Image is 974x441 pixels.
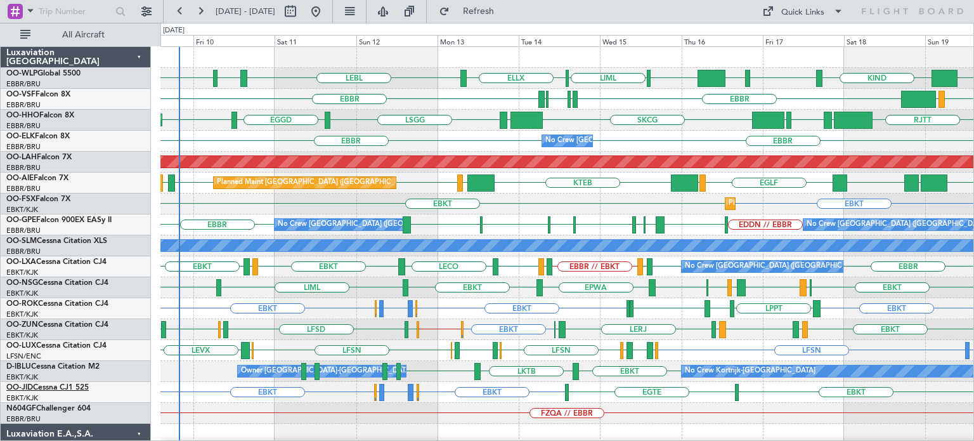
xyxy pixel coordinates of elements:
[6,70,37,77] span: OO-WLP
[6,184,41,194] a: EBBR/BRU
[6,384,89,392] a: OO-JIDCessna CJ1 525
[6,174,68,182] a: OO-AIEFalcon 7X
[519,35,600,46] div: Tue 14
[6,226,41,235] a: EBBR/BRU
[6,133,70,140] a: OO-ELKFalcon 8X
[6,279,38,287] span: OO-NSG
[6,393,38,403] a: EBKT/KJK
[6,300,108,308] a: OO-ROKCessna Citation CJ4
[6,352,41,361] a: LFSN/ENC
[6,237,107,245] a: OO-SLMCessna Citation XLS
[6,405,36,412] span: N604GF
[6,195,36,203] span: OO-FSX
[6,321,38,329] span: OO-ZUN
[433,1,509,22] button: Refresh
[6,205,38,214] a: EBKT/KJK
[438,35,519,46] div: Mon 13
[6,154,72,161] a: OO-LAHFalcon 7X
[275,35,356,46] div: Sat 11
[6,79,41,89] a: EBBR/BRU
[6,112,39,119] span: OO-HHO
[6,414,41,424] a: EBBR/BRU
[6,163,41,173] a: EBBR/BRU
[6,342,107,350] a: OO-LUXCessna Citation CJ4
[682,35,763,46] div: Thu 16
[781,6,824,19] div: Quick Links
[545,131,758,150] div: No Crew [GEOGRAPHIC_DATA] ([GEOGRAPHIC_DATA] National)
[685,362,815,381] div: No Crew Kortrijk-[GEOGRAPHIC_DATA]
[217,173,417,192] div: Planned Maint [GEOGRAPHIC_DATA] ([GEOGRAPHIC_DATA])
[6,174,34,182] span: OO-AIE
[6,216,36,224] span: OO-GPE
[278,215,490,234] div: No Crew [GEOGRAPHIC_DATA] ([GEOGRAPHIC_DATA] National)
[6,258,36,266] span: OO-LXA
[356,35,438,46] div: Sun 12
[6,384,33,392] span: OO-JID
[600,35,681,46] div: Wed 15
[6,289,38,298] a: EBKT/KJK
[6,112,74,119] a: OO-HHOFalcon 8X
[163,25,185,36] div: [DATE]
[39,2,112,21] input: Trip Number
[6,300,38,308] span: OO-ROK
[6,321,108,329] a: OO-ZUNCessna Citation CJ4
[6,91,36,98] span: OO-VSF
[685,257,897,276] div: No Crew [GEOGRAPHIC_DATA] ([GEOGRAPHIC_DATA] National)
[6,363,100,371] a: D-IBLUCessna Citation M2
[6,372,38,382] a: EBKT/KJK
[33,30,134,39] span: All Aircraft
[6,154,37,161] span: OO-LAH
[763,35,844,46] div: Fri 17
[6,405,91,412] a: N604GFChallenger 604
[6,268,38,277] a: EBKT/KJK
[6,121,41,131] a: EBBR/BRU
[6,331,38,340] a: EBKT/KJK
[6,279,108,287] a: OO-NSGCessna Citation CJ4
[729,194,876,213] div: Planned Maint Kortrijk-[GEOGRAPHIC_DATA]
[6,133,35,140] span: OO-ELK
[452,7,505,16] span: Refresh
[6,363,31,371] span: D-IBLU
[844,35,925,46] div: Sat 18
[6,258,107,266] a: OO-LXACessna Citation CJ4
[6,216,112,224] a: OO-GPEFalcon 900EX EASy II
[6,237,37,245] span: OO-SLM
[241,362,412,381] div: Owner [GEOGRAPHIC_DATA]-[GEOGRAPHIC_DATA]
[6,342,36,350] span: OO-LUX
[6,91,70,98] a: OO-VSFFalcon 8X
[6,100,41,110] a: EBBR/BRU
[6,195,70,203] a: OO-FSXFalcon 7X
[6,310,38,319] a: EBKT/KJK
[193,35,275,46] div: Fri 10
[6,142,41,152] a: EBBR/BRU
[14,25,138,45] button: All Aircraft
[6,70,81,77] a: OO-WLPGlobal 5500
[756,1,850,22] button: Quick Links
[6,247,41,256] a: EBBR/BRU
[216,6,275,17] span: [DATE] - [DATE]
